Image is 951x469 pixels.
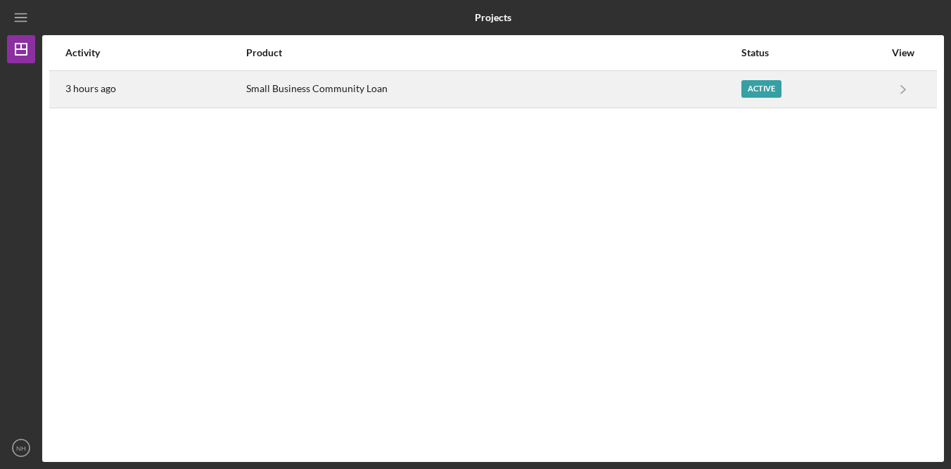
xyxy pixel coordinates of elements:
div: View [886,47,921,58]
div: Status [741,47,884,58]
div: Active [741,80,781,98]
time: 2025-09-15 21:38 [65,83,116,94]
div: Small Business Community Loan [246,72,740,107]
div: Product [246,47,740,58]
b: Projects [475,12,511,23]
text: NH [16,444,26,452]
button: NH [7,434,35,462]
div: Activity [65,47,245,58]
